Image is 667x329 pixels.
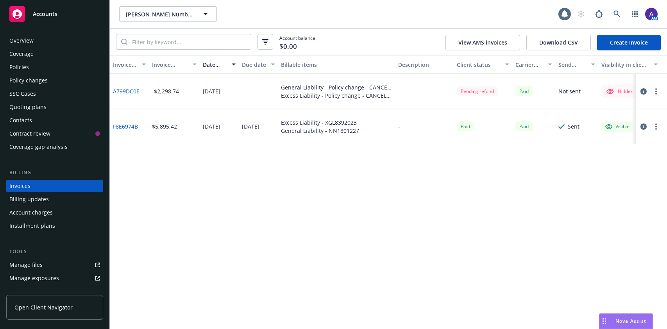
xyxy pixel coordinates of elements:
span: Account balance [279,35,315,49]
div: Client status [457,61,501,69]
div: $5,895.42 [152,122,177,131]
a: Report a Bug [591,6,607,22]
div: - [242,87,244,95]
div: Installment plans [9,220,55,232]
div: Billing [6,169,103,177]
div: Visibility in client dash [601,61,649,69]
div: [DATE] [203,122,220,131]
div: -$2,298.74 [152,87,179,95]
div: Date issued [203,61,227,69]
div: Invoice ID [113,61,137,69]
a: Manage files [6,259,103,271]
button: Date issued [200,55,239,74]
div: Coverage gap analysis [9,141,68,153]
a: Invoices [6,180,103,192]
button: Client status [454,55,512,74]
div: Overview [9,34,34,47]
div: Carrier status [515,61,544,69]
div: Coverage [9,48,34,60]
div: Sent [568,122,579,131]
div: Paid [515,86,533,96]
button: Billable items [278,55,395,74]
div: Billing updates [9,193,49,206]
div: Drag to move [599,314,609,329]
div: - [398,87,400,95]
button: Nova Assist [599,313,653,329]
a: Coverage [6,48,103,60]
a: F8E6974B [113,122,138,131]
a: Contacts [6,114,103,127]
a: Policies [6,61,103,73]
button: Send result [555,55,598,74]
span: Nova Assist [615,318,646,324]
div: General Liability - Policy change - CANCEL - NN1801227 [281,83,392,91]
a: Coverage gap analysis [6,141,103,153]
div: Invoices [9,180,30,192]
button: Invoice amount [149,55,200,74]
a: Quoting plans [6,101,103,113]
div: Manage exposures [9,272,59,284]
span: $0.00 [279,41,297,52]
div: General Liability - NN1801227 [281,127,359,135]
div: Tools [6,248,103,256]
div: Due date [242,61,266,69]
button: Due date [239,55,278,74]
div: Paid [457,122,474,131]
div: Account charges [9,206,53,219]
div: Billable items [281,61,392,69]
a: Billing updates [6,193,103,206]
div: SSC Cases [9,88,36,100]
div: Policy changes [9,74,48,87]
a: Search [609,6,625,22]
span: Accounts [33,11,57,17]
img: photo [645,8,658,20]
a: A799DC0E [113,87,139,95]
div: Contract review [9,127,50,140]
div: Contacts [9,114,32,127]
div: Excess Liability - XGL8392023 [281,118,359,127]
a: SSC Cases [6,88,103,100]
button: Download CSV [526,35,591,50]
div: Policies [9,61,29,73]
div: Visible [605,123,629,130]
div: Manage files [9,259,43,271]
div: Description [398,61,451,69]
button: [PERSON_NAME] Number 1 LLC [119,6,217,22]
a: Switch app [627,6,643,22]
div: Hidden [605,87,633,96]
a: Accounts [6,3,103,25]
a: Contract review [6,127,103,140]
div: - [398,122,400,131]
div: Invoice amount [152,61,188,69]
a: Start snowing [573,6,589,22]
div: Excess Liability - Policy change - CANCEL - XGL8392023 [281,91,392,100]
a: Manage certificates [6,285,103,298]
div: Manage certificates [9,285,61,298]
a: Installment plans [6,220,103,232]
a: Manage exposures [6,272,103,284]
a: Overview [6,34,103,47]
a: Policy changes [6,74,103,87]
a: Create Invoice [597,35,661,50]
div: Send result [558,61,587,69]
div: [DATE] [203,87,220,95]
input: Filter by keyword... [127,34,251,49]
button: Carrier status [512,55,555,74]
button: Invoice ID [110,55,149,74]
button: Description [395,55,454,74]
button: View AMS invoices [445,35,520,50]
svg: Search [121,39,127,45]
div: Not sent [558,87,581,95]
span: [PERSON_NAME] Number 1 LLC [126,10,193,18]
span: Open Client Navigator [14,303,73,311]
div: Quoting plans [9,101,46,113]
div: [DATE] [242,122,259,131]
div: Pending refund [457,86,498,96]
button: Visibility in client dash [598,55,661,74]
div: Paid [515,122,533,131]
a: Account charges [6,206,103,219]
